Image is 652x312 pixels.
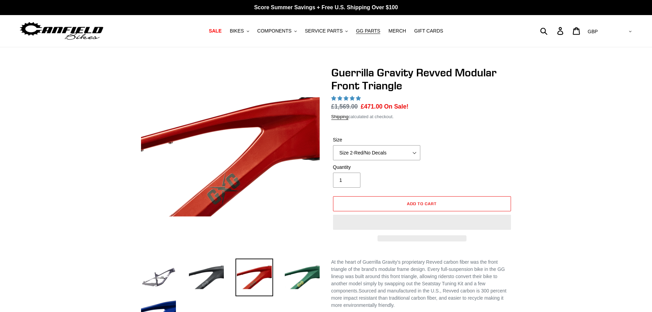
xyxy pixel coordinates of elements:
[283,259,321,296] img: Load image into Gallery viewer, Guerrilla Gravity Revved Modular Front Triangle
[331,259,513,309] div: Sourced and manufactured in the U.S., Revved carbon is 300 percent more impact resistant than tra...
[331,66,513,92] h1: Guerrilla Gravity Revved Modular Front Triangle
[333,136,420,143] label: Size
[331,114,349,120] a: Shipping
[331,259,505,279] span: At the heart of Guerrilla Gravity's proprietary Revved carbon fiber was the front triangle of the...
[353,26,384,36] a: GG PARTS
[384,102,408,111] span: On Sale!
[19,20,104,42] img: Canfield Bikes
[331,103,358,110] s: £1,569.00
[544,23,561,38] input: Search
[140,259,177,296] img: Load image into Gallery viewer, Guerrilla Gravity Revved Modular Front Triangle
[257,28,292,34] span: COMPONENTS
[205,26,225,36] a: SALE
[414,28,443,34] span: GIFT CARDS
[226,26,252,36] button: BIKES
[230,28,244,34] span: BIKES
[407,201,437,206] span: Add to cart
[385,26,409,36] a: MERCH
[331,96,362,101] span: 5.00 stars
[411,26,447,36] a: GIFT CARDS
[209,28,221,34] span: SALE
[305,28,343,34] span: SERVICE PARTS
[356,28,380,34] span: GG PARTS
[235,259,273,296] img: Load image into Gallery viewer, Guerrilla Gravity Revved Modular Front Triangle
[361,103,382,110] span: £471.00
[388,28,406,34] span: MERCH
[331,113,513,120] div: calculated at checkout.
[333,164,420,171] label: Quantity
[188,259,225,296] img: Load image into Gallery viewer, Guerrilla Gravity Revved Modular Front Triangle
[302,26,351,36] button: SERVICE PARTS
[333,196,511,211] button: Add to cart
[331,274,498,294] span: to convert their bike to another model simply by swapping out the Seatstay Tuning Kit and a few c...
[254,26,300,36] button: COMPONENTS
[141,67,320,246] img: Guerrilla Gravity Revved Modular Front Triangle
